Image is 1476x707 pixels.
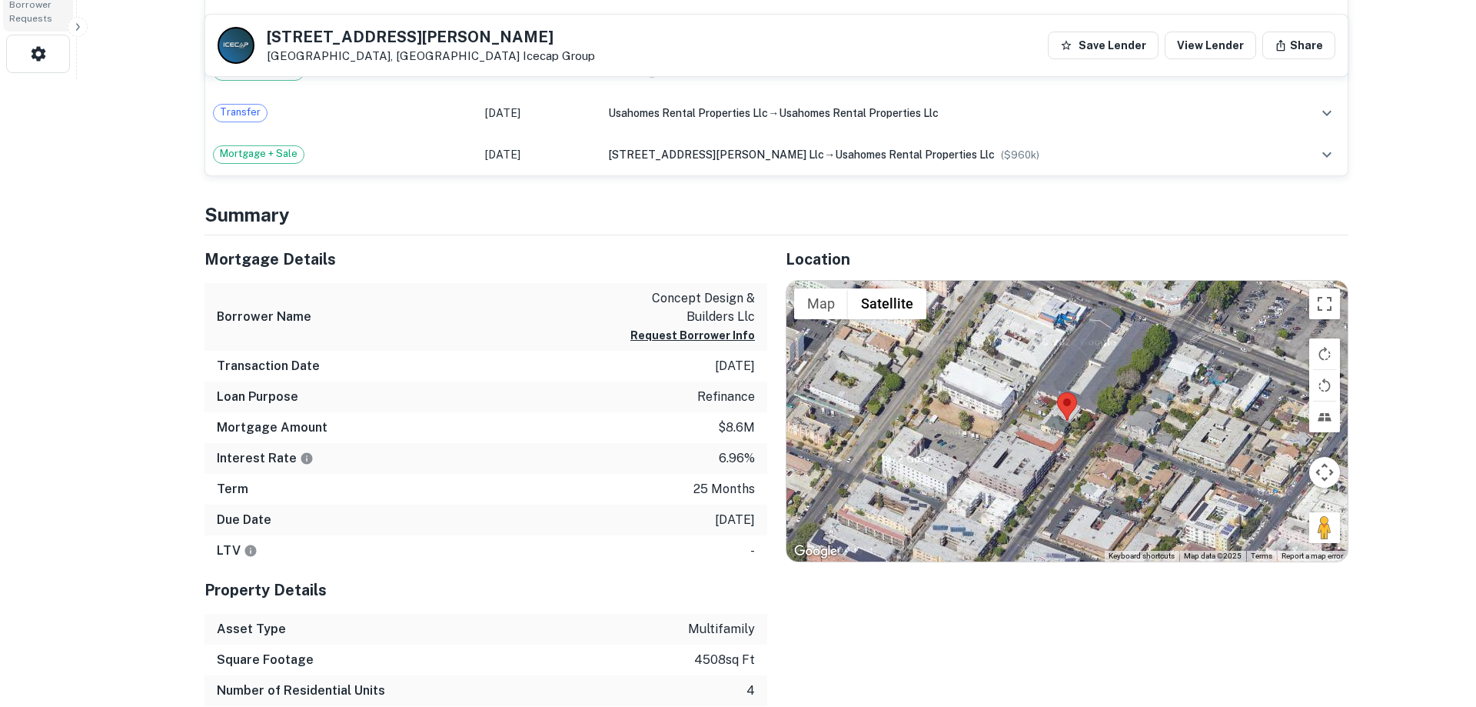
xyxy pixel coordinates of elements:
[217,651,314,669] h6: Square Footage
[1109,551,1175,562] button: Keyboard shortcuts
[608,105,1276,122] div: →
[1001,149,1039,161] span: ($ 960k )
[217,542,258,560] h6: LTV
[204,579,767,602] h5: Property Details
[1262,32,1335,59] button: Share
[214,105,267,120] span: Transfer
[217,388,298,406] h6: Loan Purpose
[523,49,595,62] a: Icecap Group
[217,511,271,529] h6: Due Date
[715,357,755,375] p: [DATE]
[991,66,1030,78] span: ($ 997k )
[608,148,824,161] span: [STREET_ADDRESS][PERSON_NAME] llc
[718,419,755,437] p: $8.6m
[688,620,755,639] p: multifamily
[267,49,595,63] p: [GEOGRAPHIC_DATA], [GEOGRAPHIC_DATA]
[300,452,314,465] svg: The interest rates displayed on the website are for informational purposes only and may be report...
[779,107,939,119] span: usahomes rental properties llc
[794,288,848,319] button: Show street map
[608,65,814,78] span: the [US_STATE] investment group trust
[217,419,327,437] h6: Mortgage Amount
[244,544,258,558] svg: LTVs displayed on the website are for informational purposes only and may be reported incorrectly...
[217,682,385,700] h6: Number of Residential Units
[608,107,768,119] span: usahomes rental properties llc
[825,65,985,78] span: usahomes rental properties llc
[715,511,755,529] p: [DATE]
[477,134,601,175] td: [DATE]
[1048,32,1159,59] button: Save Lender
[835,148,995,161] span: usahomes rental properties llc
[204,201,1348,228] h4: Summary
[217,480,248,499] h6: Term
[1251,552,1272,560] a: Terms (opens in new tab)
[848,288,926,319] button: Show satellite imagery
[1309,370,1340,401] button: Rotate map counterclockwise
[790,542,841,562] img: Google
[1314,100,1340,126] button: expand row
[1165,32,1256,59] a: View Lender
[477,9,601,51] td: [DATE]
[477,92,601,134] td: [DATE]
[1184,552,1242,560] span: Map data ©2025
[267,29,595,45] h5: [STREET_ADDRESS][PERSON_NAME]
[697,388,755,406] p: refinance
[694,651,755,669] p: 4508 sq ft
[217,620,286,639] h6: Asset Type
[750,542,755,560] p: -
[1282,552,1343,560] a: Report a map error
[617,289,755,326] p: concept design & builders llc
[630,326,755,345] button: Request Borrower Info
[608,146,1276,163] div: →
[217,357,320,375] h6: Transaction Date
[214,146,304,162] span: Mortgage + Sale
[786,248,1348,271] h5: Location
[204,248,767,271] h5: Mortgage Details
[1309,457,1340,488] button: Map camera controls
[790,542,841,562] a: Open this area in Google Maps (opens a new window)
[1309,402,1340,432] button: Tilt map
[217,449,314,468] h6: Interest Rate
[1309,288,1340,319] button: Toggle fullscreen view
[719,449,755,468] p: 6.96%
[1309,338,1340,369] button: Rotate map clockwise
[217,308,311,326] h6: Borrower Name
[1314,142,1340,168] button: expand row
[1309,512,1340,543] button: Drag Pegman onto the map to open Street View
[693,480,755,499] p: 25 months
[746,682,755,700] p: 4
